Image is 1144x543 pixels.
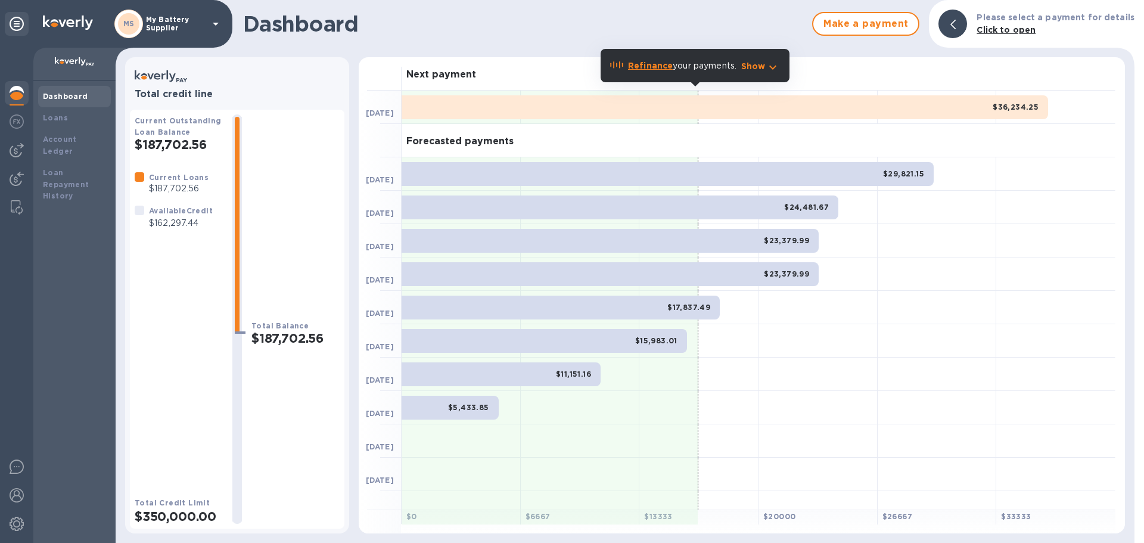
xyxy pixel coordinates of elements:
b: [DATE] [366,409,394,418]
span: Make a payment [823,17,909,31]
b: $29,821.15 [883,169,924,178]
b: $23,379.99 [764,269,809,278]
b: $24,481.67 [784,203,829,212]
b: [DATE] [366,209,394,218]
b: [DATE] [366,275,394,284]
b: $17,837.49 [667,303,710,312]
h1: Dashboard [243,11,806,36]
b: Current Loans [149,173,209,182]
b: [DATE] [366,376,394,384]
button: Make a payment [812,12,919,36]
b: [DATE] [366,342,394,351]
b: MS [123,19,135,28]
b: [DATE] [366,442,394,451]
p: $162,297.44 [149,217,213,229]
p: My Battery Supplier [146,15,206,32]
b: $11,151.16 [556,370,591,378]
img: Logo [43,15,93,30]
button: Show [741,60,780,72]
b: [DATE] [366,175,394,184]
b: $5,433.85 [448,403,489,412]
p: $187,702.56 [149,182,209,195]
b: [DATE] [366,309,394,318]
b: $23,379.99 [764,236,809,245]
p: your payments. [628,60,736,72]
b: $ 26667 [882,512,912,521]
b: Refinance [628,61,673,70]
b: Loans [43,113,68,122]
h3: Total credit line [135,89,340,100]
h3: Forecasted payments [406,136,514,147]
b: Dashboard [43,92,88,101]
img: Foreign exchange [10,114,24,129]
div: Unpin categories [5,12,29,36]
b: $15,983.01 [635,336,677,345]
h3: Next payment [406,69,476,80]
b: Total Balance [251,321,309,330]
b: Click to open [977,25,1036,35]
b: [DATE] [366,242,394,251]
b: [DATE] [366,108,394,117]
b: Loan Repayment History [43,168,89,201]
b: $ 33333 [1001,512,1031,521]
h2: $350,000.00 [135,509,223,524]
b: Current Outstanding Loan Balance [135,116,222,136]
h2: $187,702.56 [135,137,223,152]
b: Available Credit [149,206,213,215]
b: $ 20000 [763,512,795,521]
b: Total Credit Limit [135,498,210,507]
b: $36,234.25 [993,103,1039,111]
b: Please select a payment for details [977,13,1134,22]
b: [DATE] [366,476,394,485]
h2: $187,702.56 [251,331,340,346]
p: Show [741,60,766,72]
b: Account Ledger [43,135,77,156]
